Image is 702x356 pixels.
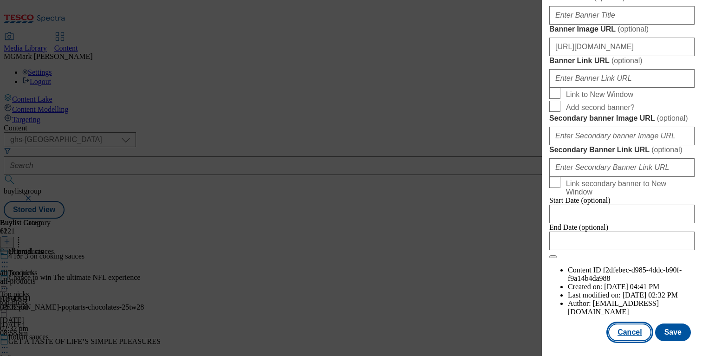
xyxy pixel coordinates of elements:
[549,114,695,123] label: Secondary banner Image URL
[549,232,695,250] input: Enter Date
[651,146,682,154] span: ( optional )
[568,299,695,316] li: Author:
[568,266,682,282] span: f2dfebec-d985-4ddc-b90f-f9a14b4da988
[568,266,695,283] li: Content ID
[611,57,643,65] span: ( optional )
[549,145,695,155] label: Secondary Banner Link URL
[608,324,651,341] button: Cancel
[549,196,611,204] span: Start Date (optional)
[604,283,659,291] span: [DATE] 04:41 PM
[549,127,695,145] input: Enter Secondary banner Image URL
[549,25,695,34] label: Banner Image URL
[617,25,649,33] span: ( optional )
[549,223,608,231] span: End Date (optional)
[549,38,695,56] input: Enter Banner Image URL
[549,205,695,223] input: Enter Date
[549,69,695,88] input: Enter Banner Link URL
[568,299,659,316] span: [EMAIL_ADDRESS][DOMAIN_NAME]
[566,91,633,99] span: Link to New Window
[657,114,688,122] span: ( optional )
[549,56,695,65] label: Banner Link URL
[549,158,695,177] input: Enter Secondary Banner Link URL
[566,104,635,112] span: Add second banner?
[568,291,695,299] li: Last modified on:
[568,283,695,291] li: Created on:
[655,324,691,341] button: Save
[623,291,678,299] span: [DATE] 02:32 PM
[549,6,695,25] input: Enter Banner Title
[566,180,691,196] span: Link secondary banner to New Window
